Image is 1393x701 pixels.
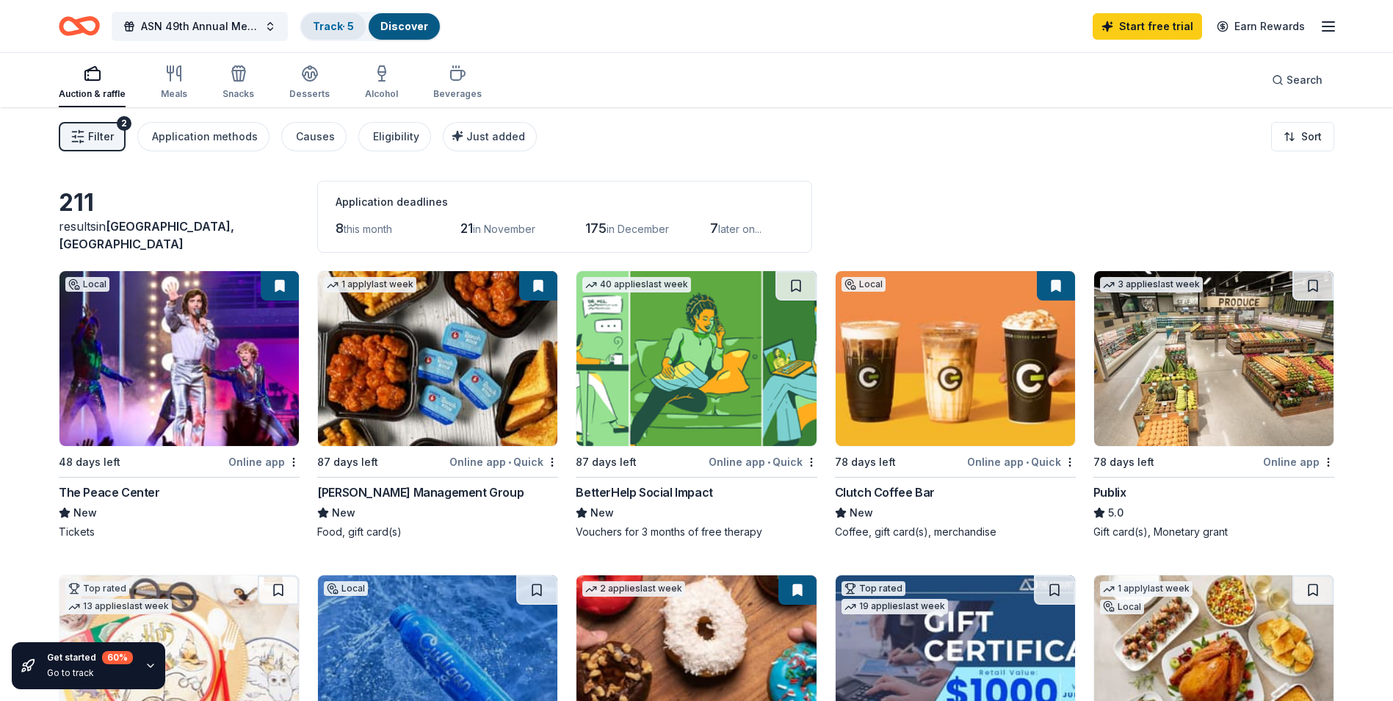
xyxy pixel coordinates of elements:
div: BetterHelp Social Impact [576,483,712,501]
a: Image for The Peace CenterLocal48 days leftOnline appThe Peace CenterNewTickets [59,270,300,539]
span: 5.0 [1108,504,1124,522]
div: 2 applies last week [582,581,685,597]
button: Meals [161,59,187,107]
img: Image for Clutch Coffee Bar [836,271,1075,446]
div: 19 applies last week [842,599,948,614]
div: 78 days left [835,453,896,471]
a: Image for Publix3 applieslast week78 days leftOnline appPublix5.0Gift card(s), Monetary grant [1093,270,1334,539]
button: Snacks [222,59,254,107]
img: Image for Avants Management Group [318,271,557,446]
div: Online app Quick [967,453,1076,471]
div: Local [65,277,109,292]
span: 8 [336,220,344,236]
img: Image for BetterHelp Social Impact [576,271,816,446]
div: 3 applies last week [1100,277,1203,292]
span: Sort [1301,128,1322,145]
a: Earn Rewards [1208,13,1314,40]
div: Tickets [59,525,300,539]
span: New [332,504,355,522]
img: Image for The Peace Center [59,271,299,446]
button: Just added [443,122,537,151]
div: Coffee, gift card(s), merchandise [835,525,1076,539]
div: Publix [1093,483,1126,501]
div: Get started [47,651,133,664]
div: Desserts [289,88,330,100]
div: 87 days left [576,453,637,471]
span: 7 [710,220,718,236]
span: Just added [466,130,525,143]
button: Beverages [433,59,482,107]
span: in November [473,223,535,235]
div: 211 [59,188,300,218]
div: Causes [296,128,335,145]
div: Top rated [65,581,129,596]
span: [GEOGRAPHIC_DATA], [GEOGRAPHIC_DATA] [59,219,234,251]
button: Application methods [137,122,269,151]
div: Food, gift card(s) [317,525,558,539]
div: Top rated [842,581,905,596]
span: • [767,456,770,468]
div: Clutch Coffee Bar [835,483,935,501]
span: • [508,456,511,468]
div: Gift card(s), Monetary grant [1093,525,1334,539]
div: Online app [228,453,300,471]
div: [PERSON_NAME] Management Group [317,483,524,501]
div: Application deadlines [336,193,794,211]
button: Track· 5Discover [300,12,441,41]
div: 48 days left [59,453,120,471]
div: 40 applies last week [582,277,691,292]
div: Application methods [152,128,258,145]
div: Local [842,277,886,292]
div: 2 [117,116,131,131]
div: Local [324,581,368,596]
a: Image for BetterHelp Social Impact40 applieslast week87 days leftOnline app•QuickBetterHelp Socia... [576,270,817,539]
div: Snacks [222,88,254,100]
div: 60 % [102,651,133,664]
div: 1 apply last week [324,277,416,292]
div: Beverages [433,88,482,100]
div: Online app Quick [709,453,817,471]
div: Local [1100,600,1144,614]
div: 87 days left [317,453,378,471]
button: Eligibility [358,122,431,151]
a: Discover [380,20,428,32]
div: Meals [161,88,187,100]
div: Online app [1263,453,1334,471]
span: in [59,219,234,251]
a: Image for Avants Management Group1 applylast week87 days leftOnline app•Quick[PERSON_NAME] Manage... [317,270,558,539]
a: Home [59,9,100,43]
div: Eligibility [373,128,419,145]
div: results [59,218,300,253]
span: 175 [585,220,607,236]
span: this month [344,223,392,235]
div: Vouchers for 3 months of free therapy [576,525,817,539]
span: New [850,504,873,522]
div: 13 applies last week [65,599,172,614]
div: 78 days left [1093,453,1154,471]
button: Search [1260,65,1334,95]
a: Image for Clutch Coffee BarLocal78 days leftOnline app•QuickClutch Coffee BarNewCoffee, gift card... [835,270,1076,539]
a: Track· 5 [313,20,354,32]
a: Start free trial [1093,13,1202,40]
button: Sort [1271,122,1334,151]
button: Causes [281,122,347,151]
div: Auction & raffle [59,88,126,100]
span: ASN 49th Annual Meeting [141,18,258,35]
div: Online app Quick [449,453,558,471]
img: Image for Publix [1094,271,1334,446]
span: Filter [88,128,114,145]
button: Filter2 [59,122,126,151]
div: 1 apply last week [1100,581,1193,597]
div: Go to track [47,667,133,679]
span: later on... [718,223,761,235]
button: Desserts [289,59,330,107]
span: 21 [460,220,473,236]
div: Alcohol [365,88,398,100]
button: ASN 49th Annual Meeting [112,12,288,41]
div: The Peace Center [59,483,160,501]
span: Search [1287,71,1323,89]
span: • [1026,456,1029,468]
span: in December [607,223,669,235]
span: New [590,504,614,522]
span: New [73,504,97,522]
